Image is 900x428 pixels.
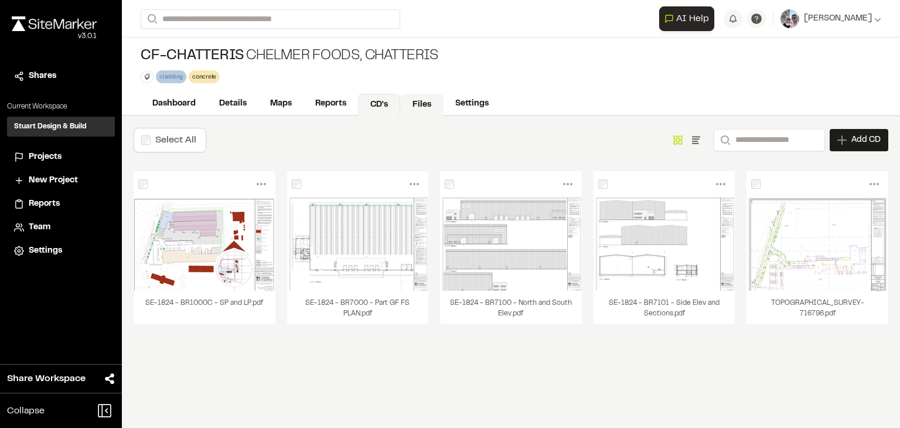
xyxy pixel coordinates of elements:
[141,9,162,29] button: Search
[14,121,87,132] h3: Stuart Design & Build
[14,221,108,234] a: Team
[594,291,735,324] div: SE-1824 - BR7101 - Side Elev and Sections.pdf
[14,70,108,83] a: Shares
[29,174,78,187] span: New Project
[400,94,444,116] a: Files
[444,93,500,115] a: Settings
[14,198,108,210] a: Reports
[29,70,56,83] span: Shares
[12,16,97,31] img: rebrand.png
[141,93,207,115] a: Dashboard
[659,6,714,31] button: Open AI Assistant
[156,70,186,83] div: cladding
[780,9,799,28] img: User
[7,372,86,386] span: Share Workspace
[189,70,220,83] div: concrete
[258,93,304,115] a: Maps
[14,244,108,257] a: Settings
[141,47,244,66] span: CF-CHATTERIS
[287,291,429,324] div: SE-1824 - BR7000 - Part GF FS PLAN.pdf
[29,198,60,210] span: Reports
[14,151,108,164] a: Projects
[659,6,719,31] div: Open AI Assistant
[207,93,258,115] a: Details
[358,94,400,116] a: CD's
[746,291,888,324] div: TOPOGRAPHICAL_SURVEY-716796.pdf
[29,151,62,164] span: Projects
[134,291,275,324] div: SE-1824 - BR1000C - SP and LP.pdf
[12,31,97,42] div: Oh geez...please don't...
[141,70,154,83] button: Edit Tags
[141,47,438,66] div: Chelmer Foods, Chatteris
[440,291,582,324] div: SE-1824 - BR7100 - North and South Elev.pdf
[29,221,50,234] span: Team
[304,93,358,115] a: Reports
[714,129,735,151] button: Search
[7,404,45,418] span: Collapse
[851,134,881,146] span: Add CD
[29,244,62,257] span: Settings
[7,101,115,112] p: Current Workspace
[676,12,709,26] span: AI Help
[780,9,881,28] button: [PERSON_NAME]
[804,12,872,25] span: [PERSON_NAME]
[14,174,108,187] a: New Project
[155,136,196,144] label: Select All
